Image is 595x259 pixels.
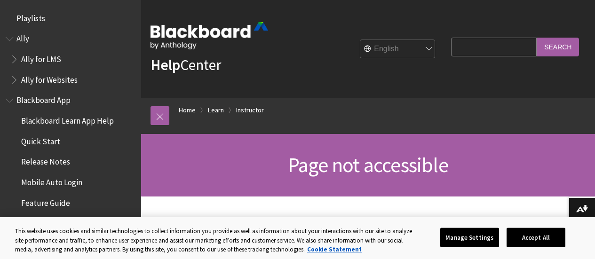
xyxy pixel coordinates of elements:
span: Page not accessible [288,152,448,178]
select: Site Language Selector [360,40,436,59]
span: Mobile Auto Login [21,174,82,187]
a: Instructor [236,104,264,116]
span: Ally for Websites [21,72,78,85]
span: Playlists [16,10,45,23]
span: Release Notes [21,154,70,167]
a: HelpCenter [151,55,221,74]
div: This website uses cookies and similar technologies to collect information you provide as well as ... [15,227,417,254]
span: Quick Start [21,133,60,146]
span: Blackboard Learn App Help [21,113,114,126]
img: Blackboard by Anthology [151,22,268,49]
a: Home [179,104,196,116]
button: Accept All [507,228,565,247]
a: More information about your privacy, opens in a new tab [307,245,362,253]
span: Instructors [21,216,59,228]
button: Manage Settings [440,228,499,247]
span: Blackboard App [16,93,71,105]
nav: Book outline for Playlists [6,10,135,26]
span: Feature Guide [21,195,70,208]
span: Ally [16,31,29,44]
nav: Book outline for Anthology Ally Help [6,31,135,88]
input: Search [537,38,579,56]
span: Ally for LMS [21,51,61,64]
a: Learn [208,104,224,116]
strong: Help [151,55,180,74]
